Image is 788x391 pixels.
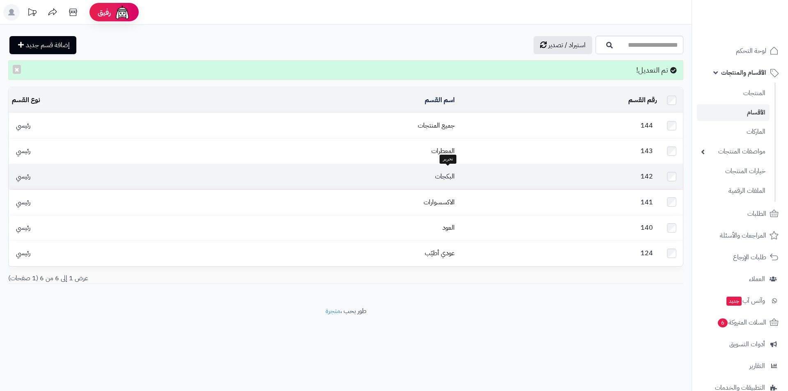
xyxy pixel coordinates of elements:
[12,197,34,207] span: رئيسي
[8,60,683,80] div: تم التعديل!
[697,104,770,121] a: الأقسام
[637,223,657,233] span: 140
[697,85,770,102] a: المنتجات
[2,274,346,283] div: عرض 1 إلى 6 من 6 (1 صفحات)
[697,162,770,180] a: خيارات المنتجات
[114,4,131,21] img: ai-face.png
[548,40,586,50] span: استيراد / تصدير
[637,248,657,258] span: 124
[697,247,783,267] a: طلبات الإرجاع
[697,41,783,61] a: لوحة التحكم
[12,121,34,130] span: رئيسي
[12,248,34,258] span: رئيسي
[726,295,765,306] span: وآتس آب
[697,269,783,289] a: العملاء
[747,208,766,220] span: الطلبات
[718,318,728,327] span: 6
[697,291,783,311] a: وآتس آبجديد
[637,171,657,181] span: 142
[9,36,76,54] a: إضافة قسم جديد
[461,96,657,105] div: رقم القسم
[637,146,657,156] span: 143
[733,252,766,263] span: طلبات الإرجاع
[431,146,455,156] a: المعطرات
[425,248,455,258] a: عودي أطيّب
[717,317,766,328] span: السلات المتروكة
[736,45,766,57] span: لوحة التحكم
[721,67,766,78] span: الأقسام والمنتجات
[13,65,21,74] button: ×
[697,226,783,245] a: المراجعات والأسئلة
[12,171,34,181] span: رئيسي
[697,334,783,354] a: أدوات التسويق
[440,155,456,164] div: تحرير
[637,197,657,207] span: 141
[418,121,455,130] a: جميع المنتجات
[749,273,765,285] span: العملاء
[637,121,657,130] span: 144
[697,143,770,160] a: مواصفات المنتجات
[749,360,765,372] span: التقارير
[424,197,455,207] a: الاكسسوارات
[425,95,455,105] a: اسم القسم
[12,223,34,233] span: رئيسي
[726,297,742,306] span: جديد
[442,223,455,233] a: العود
[22,4,42,23] a: تحديثات المنصة
[534,36,592,54] a: استيراد / تصدير
[697,123,770,141] a: الماركات
[697,182,770,200] a: الملفات الرقمية
[98,7,111,17] span: رفيق
[12,146,34,156] span: رئيسي
[26,40,70,50] span: إضافة قسم جديد
[697,356,783,376] a: التقارير
[729,338,765,350] span: أدوات التسويق
[325,306,340,316] a: متجرة
[697,204,783,224] a: الطلبات
[697,313,783,332] a: السلات المتروكة6
[9,88,208,113] td: نوع القسم
[435,171,455,181] a: البكجات
[720,230,766,241] span: المراجعات والأسئلة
